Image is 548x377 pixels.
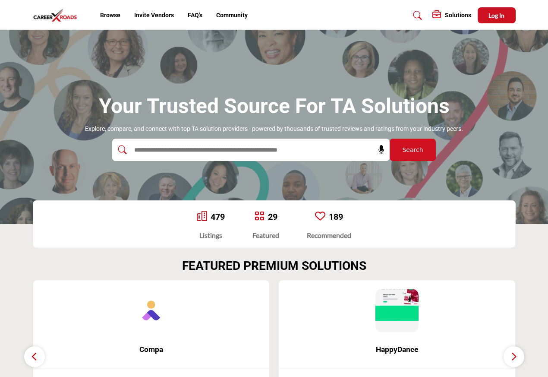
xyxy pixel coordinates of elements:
a: Go to Featured [254,211,265,223]
span: Log In [488,12,504,19]
span: HappyDance [292,344,502,355]
img: Compa [129,289,173,332]
button: Log In [478,7,516,23]
a: HappyDance [279,338,515,361]
div: Featured [252,230,279,241]
a: 479 [211,212,225,222]
div: Recommended [307,230,351,241]
img: Site Logo [33,8,82,22]
span: Search [402,146,423,155]
b: Compa [46,338,257,361]
img: HappyDance [375,289,419,332]
a: FAQ's [188,12,202,19]
div: Listings [197,230,225,241]
b: HappyDance [292,338,502,361]
span: Compa [46,344,257,355]
a: Browse [100,12,120,19]
a: 189 [329,212,343,222]
a: Search [405,9,428,22]
a: 29 [268,212,277,222]
a: Invite Vendors [134,12,174,19]
h1: Your Trusted Source for TA Solutions [99,93,450,120]
a: Go to Recommended [315,211,325,223]
h5: Solutions [445,11,471,19]
h2: FEATURED PREMIUM SOLUTIONS [182,259,366,273]
button: Search [390,139,436,161]
p: Explore, compare, and connect with top TA solution providers - powered by thousands of trusted re... [85,125,463,133]
a: Community [216,12,248,19]
div: Solutions [432,10,471,21]
a: Compa [33,338,270,361]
